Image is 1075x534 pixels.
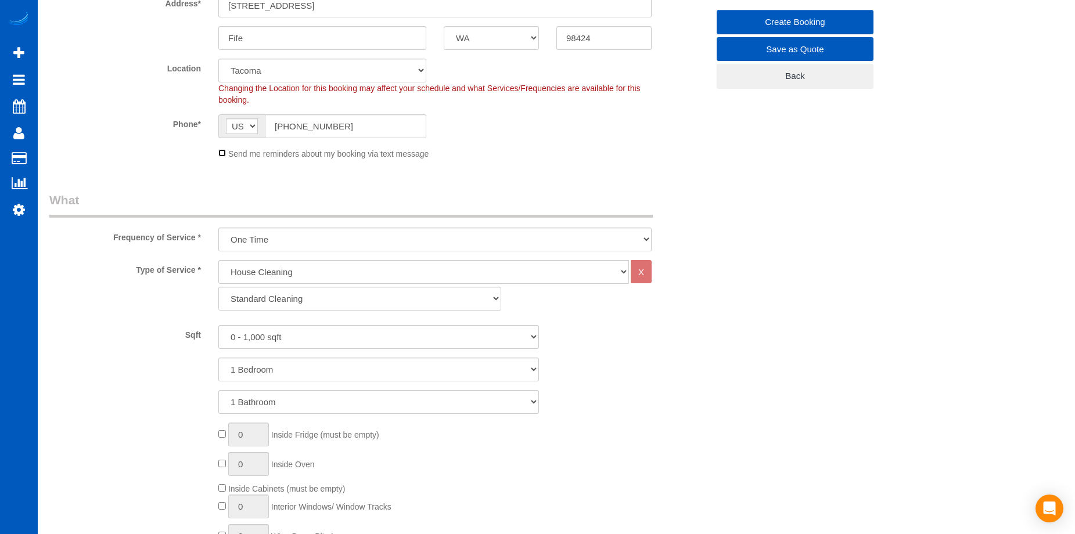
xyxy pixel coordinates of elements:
img: Automaid Logo [7,12,30,28]
label: Type of Service * [41,260,210,276]
span: Changing the Location for this booking may affect your schedule and what Services/Frequencies are... [218,84,641,104]
input: Phone* [265,114,426,138]
span: Send me reminders about my booking via text message [228,149,429,158]
input: City* [218,26,426,50]
span: Inside Oven [271,460,315,469]
div: Open Intercom Messenger [1036,495,1063,522]
label: Sqft [41,325,210,341]
a: Save as Quote [717,37,873,62]
legend: What [49,192,653,218]
span: Inside Fridge (must be empty) [271,430,379,439]
span: Interior Windows/ Window Tracks [271,502,391,511]
label: Phone* [41,114,210,130]
a: Back [717,64,873,88]
label: Location [41,59,210,74]
a: Create Booking [717,10,873,34]
input: Zip Code* [556,26,652,50]
span: Inside Cabinets (must be empty) [228,484,346,493]
label: Frequency of Service * [41,228,210,243]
